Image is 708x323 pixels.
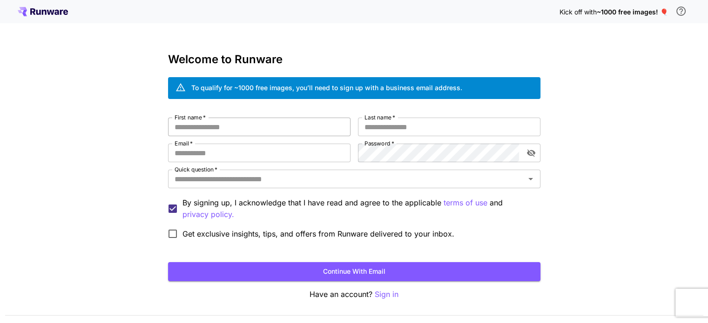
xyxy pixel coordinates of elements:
[560,8,597,16] span: Kick off with
[175,139,193,147] label: Email
[182,209,234,220] button: By signing up, I acknowledge that I have read and agree to the applicable terms of use and
[191,83,462,92] div: To qualify for ~1000 free images, you’ll need to sign up with a business email address.
[182,228,454,239] span: Get exclusive insights, tips, and offers from Runware delivered to your inbox.
[672,2,690,20] button: In order to qualify for free credit, you need to sign up with a business email address and click ...
[364,139,394,147] label: Password
[182,209,234,220] p: privacy policy.
[375,289,398,300] button: Sign in
[175,113,206,121] label: First name
[597,8,668,16] span: ~1000 free images! 🎈
[168,53,540,66] h3: Welcome to Runware
[168,262,540,281] button: Continue with email
[364,113,395,121] label: Last name
[523,145,539,161] button: toggle password visibility
[524,172,537,185] button: Open
[444,197,487,209] p: terms of use
[168,289,540,300] p: Have an account?
[444,197,487,209] button: By signing up, I acknowledge that I have read and agree to the applicable and privacy policy.
[182,197,533,220] p: By signing up, I acknowledge that I have read and agree to the applicable and
[175,165,217,173] label: Quick question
